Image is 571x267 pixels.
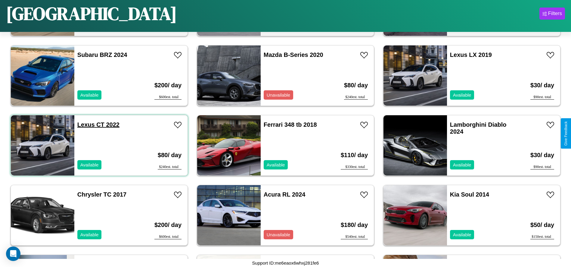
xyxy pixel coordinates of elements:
a: Chrysler TC 2017 [77,191,126,198]
div: $ 240 est. total [158,165,182,169]
h3: $ 80 / day [158,146,182,165]
p: Available [453,161,471,169]
a: Mazda B-Series 2020 [264,51,323,58]
p: Available [453,91,471,99]
div: Filters [548,11,562,17]
p: Available [453,231,471,239]
p: Unavailable [267,91,290,99]
a: Lexus LX 2019 [450,51,492,58]
h3: $ 110 / day [341,146,368,165]
h3: $ 30 / day [530,76,554,95]
a: Kia Soul 2014 [450,191,489,198]
h3: $ 30 / day [530,146,554,165]
p: Support ID: me6eaox6whxj281fe6 [252,259,319,267]
a: Subaru BRZ 2024 [77,51,127,58]
p: Unavailable [267,231,290,239]
p: Available [267,161,285,169]
h1: [GEOGRAPHIC_DATA] [6,1,177,26]
div: $ 90 est. total [530,165,554,169]
p: Available [80,231,99,239]
div: $ 600 est. total [154,234,182,239]
a: Lexus CT 2022 [77,121,119,128]
h3: $ 200 / day [154,76,182,95]
p: Available [80,161,99,169]
button: Filters [539,8,565,20]
h3: $ 180 / day [341,216,368,234]
div: $ 600 est. total [154,95,182,100]
div: Open Intercom Messenger [6,247,20,261]
p: Available [80,91,99,99]
h3: $ 200 / day [154,216,182,234]
a: Ferrari 348 tb 2018 [264,121,317,128]
div: $ 330 est. total [341,165,368,169]
div: $ 90 est. total [530,95,554,100]
h3: $ 50 / day [530,216,554,234]
a: Acura RL 2024 [264,191,306,198]
div: $ 150 est. total [530,234,554,239]
div: $ 540 est. total [341,234,368,239]
h3: $ 80 / day [344,76,368,95]
div: Give Feedback [564,121,568,146]
div: $ 240 est. total [344,95,368,100]
a: Lamborghini Diablo 2024 [450,121,507,135]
